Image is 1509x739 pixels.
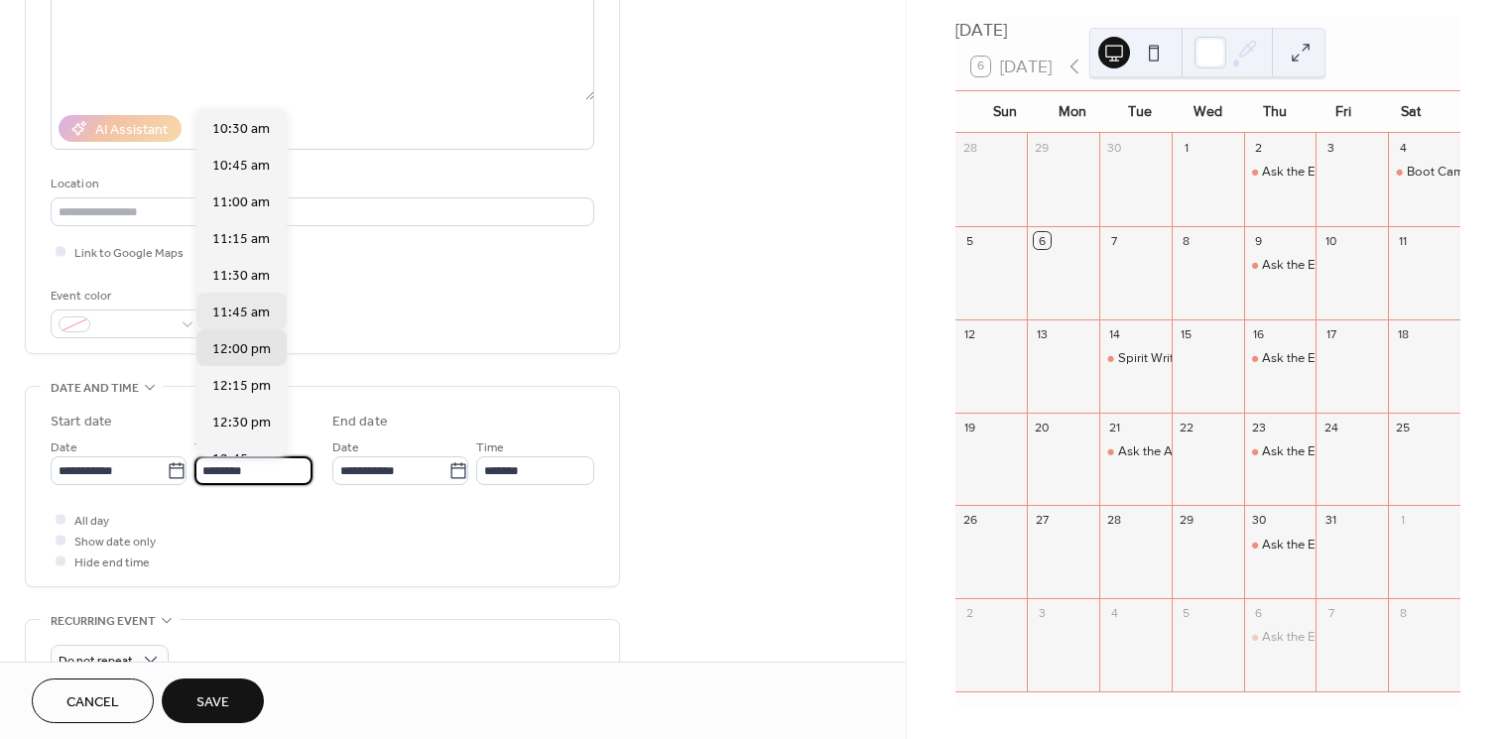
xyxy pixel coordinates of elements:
[1395,325,1412,342] div: 18
[1262,442,1342,460] div: Ask the Editor
[1034,419,1051,435] div: 20
[332,437,359,458] span: Date
[1106,512,1123,529] div: 28
[1106,419,1123,435] div: 21
[1407,163,1475,181] div: Boot Camp!
[1039,91,1106,132] div: Mon
[212,119,270,140] span: 10:30 am
[961,325,978,342] div: 12
[1322,325,1339,342] div: 17
[1262,256,1342,274] div: Ask the Editor
[961,512,978,529] div: 26
[51,437,77,458] span: Date
[1250,419,1267,435] div: 23
[1034,325,1051,342] div: 13
[332,412,388,432] div: End date
[1244,163,1317,181] div: Ask the Editor
[1179,512,1195,529] div: 29
[194,437,222,458] span: Time
[1034,139,1051,156] div: 29
[1395,139,1412,156] div: 4
[1179,139,1195,156] div: 1
[51,611,156,632] span: Recurring event
[1179,232,1195,249] div: 8
[1244,349,1317,367] div: Ask the Editor
[1395,419,1412,435] div: 25
[59,650,133,673] span: Do not repeat
[212,413,271,433] span: 12:30 pm
[196,692,229,713] span: Save
[1322,419,1339,435] div: 24
[1241,91,1309,132] div: Thu
[971,91,1039,132] div: Sun
[51,412,112,432] div: Start date
[66,692,119,713] span: Cancel
[1250,139,1267,156] div: 2
[74,532,156,553] span: Show date only
[1377,91,1445,132] div: Sat
[476,437,504,458] span: Time
[74,553,150,573] span: Hide end time
[1106,605,1123,622] div: 4
[51,378,139,399] span: Date and time
[1395,512,1412,529] div: 1
[961,605,978,622] div: 2
[1099,349,1172,367] div: Spirit Writer call
[1034,605,1051,622] div: 3
[1262,628,1342,646] div: Ask the Editor
[1034,232,1051,249] div: 6
[212,192,270,213] span: 11:00 am
[1179,325,1195,342] div: 15
[32,678,154,723] button: Cancel
[1262,349,1342,367] div: Ask the Editor
[1250,605,1267,622] div: 6
[212,266,270,287] span: 11:30 am
[1179,419,1195,435] div: 22
[1106,139,1123,156] div: 30
[212,229,270,250] span: 11:15 am
[212,449,271,470] span: 12:45 pm
[212,303,270,323] span: 11:45 am
[1106,325,1123,342] div: 14
[51,286,199,307] div: Event color
[955,17,1460,43] div: [DATE]
[961,232,978,249] div: 5
[1250,232,1267,249] div: 9
[1106,232,1123,249] div: 7
[74,243,184,264] span: Link to Google Maps
[1179,605,1195,622] div: 5
[1395,605,1412,622] div: 8
[1262,163,1342,181] div: Ask the Editor
[1250,512,1267,529] div: 30
[1118,442,1227,460] div: Ask the Author Call
[1244,442,1317,460] div: Ask the Editor
[212,339,271,360] span: 12:00 pm
[961,139,978,156] div: 28
[51,174,590,194] div: Location
[1262,536,1342,554] div: Ask the Editor
[1250,325,1267,342] div: 16
[1310,91,1377,132] div: Fri
[162,678,264,723] button: Save
[1244,256,1317,274] div: Ask the Editor
[1244,628,1317,646] div: Ask the Editor
[1244,536,1317,554] div: Ask the Editor
[1106,91,1174,132] div: Tue
[212,376,271,397] span: 12:15 pm
[1322,232,1339,249] div: 10
[1388,163,1460,181] div: Boot Camp!
[212,156,270,177] span: 10:45 am
[1034,512,1051,529] div: 27
[1174,91,1241,132] div: Wed
[1118,349,1207,367] div: Spirit Writer call
[1322,605,1339,622] div: 7
[1322,139,1339,156] div: 3
[1322,512,1339,529] div: 31
[74,511,109,532] span: All day
[1395,232,1412,249] div: 11
[1099,442,1172,460] div: Ask the Author Call
[961,419,978,435] div: 19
